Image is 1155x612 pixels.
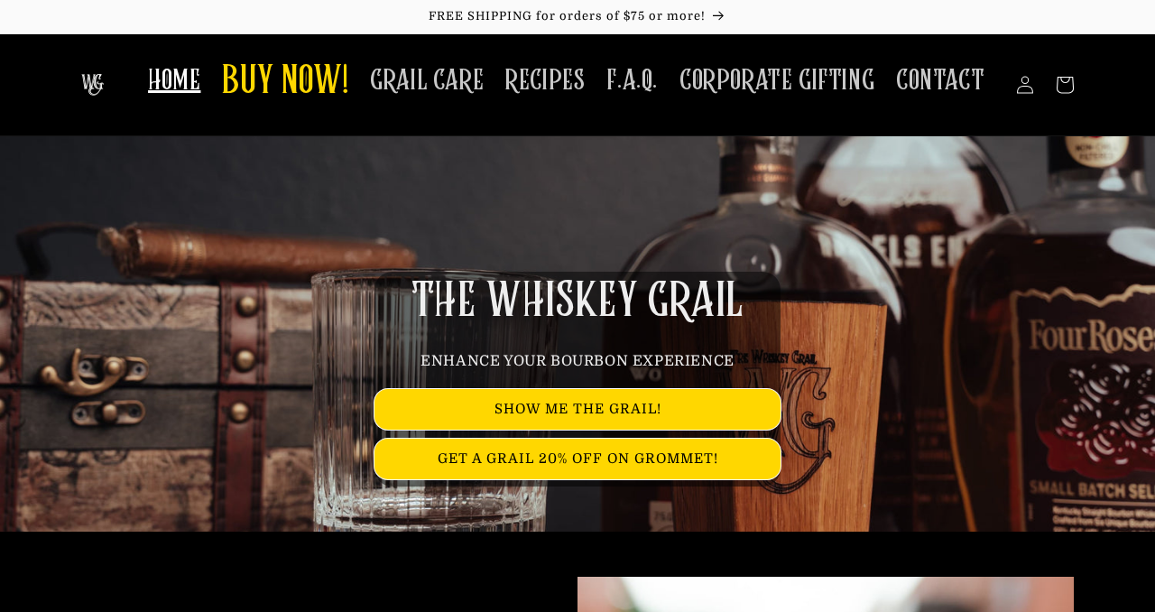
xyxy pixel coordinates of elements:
[81,74,104,96] img: The Whiskey Grail
[596,52,669,109] a: F.A.Q.
[679,63,874,98] span: CORPORATE GIFTING
[885,52,995,109] a: CONTACT
[606,63,658,98] span: F.A.Q.
[211,47,359,118] a: BUY NOW!
[359,52,494,109] a: GRAIL CARE
[148,63,200,98] span: HOME
[222,58,348,107] span: BUY NOW!
[505,63,585,98] span: RECIPES
[374,439,781,479] a: GET A GRAIL 20% OFF ON GROMMET!
[411,278,744,325] span: THE WHISKEY GRAIL
[896,63,984,98] span: CONTACT
[370,63,484,98] span: GRAIL CARE
[494,52,596,109] a: RECIPES
[420,353,735,369] span: ENHANCE YOUR BOURBON EXPERIENCE
[374,389,781,430] a: SHOW ME THE GRAIL!
[18,9,1137,24] p: FREE SHIPPING for orders of $75 or more!
[669,52,885,109] a: CORPORATE GIFTING
[137,52,211,109] a: HOME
